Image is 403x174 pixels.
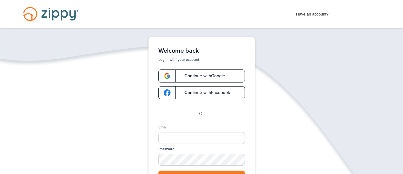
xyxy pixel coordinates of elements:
[158,86,245,99] a: google-logoContinue withFacebook
[178,91,230,95] span: Continue with Facebook
[158,69,245,83] a: google-logoContinue withGoogle
[158,154,245,166] input: Password
[164,73,170,79] img: google-logo
[158,57,245,62] p: Log in with your account.
[164,89,170,96] img: google-logo
[158,47,245,55] h1: Welcome back
[158,132,245,144] input: Email
[178,74,225,78] span: Continue with Google
[199,110,204,117] p: Or
[158,125,167,130] label: Email
[158,146,175,152] label: Password
[296,8,329,18] span: Have an account?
